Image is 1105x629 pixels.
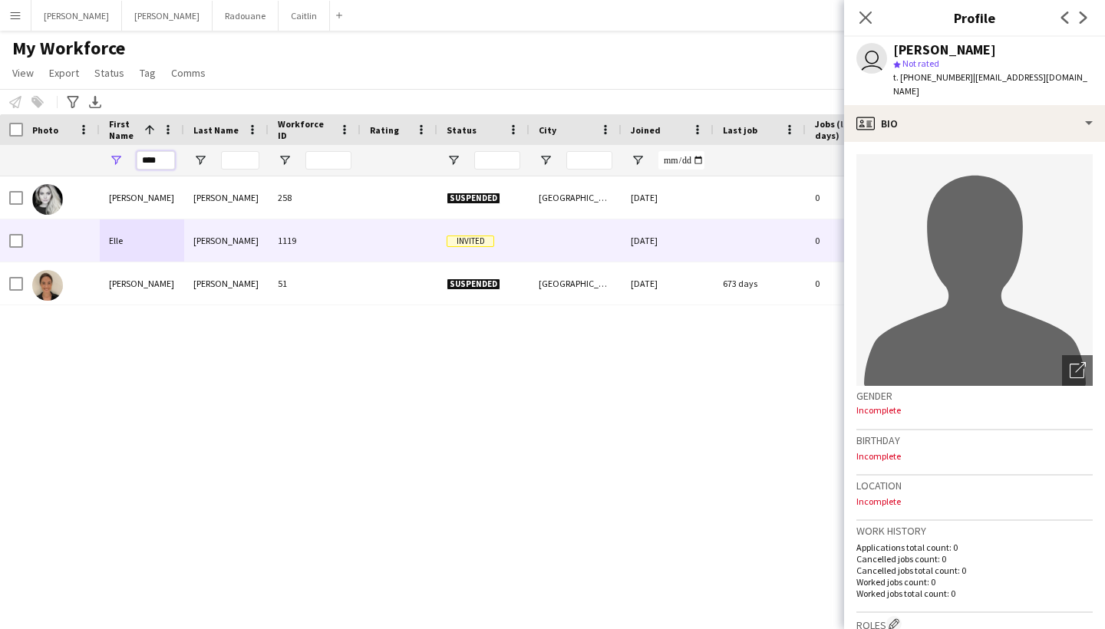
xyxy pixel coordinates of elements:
span: Last job [723,124,757,136]
input: Joined Filter Input [658,151,704,170]
div: 0 [806,219,905,262]
div: Elle [100,219,184,262]
span: | [EMAIL_ADDRESS][DOMAIN_NAME] [893,71,1087,97]
a: Comms [165,63,212,83]
span: Export [49,66,79,80]
span: Workforce ID [278,118,333,141]
img: Danielle Wilson [32,184,63,215]
h3: Gender [856,389,1093,403]
input: Workforce ID Filter Input [305,151,351,170]
button: Caitlin [279,1,330,31]
div: [PERSON_NAME] [100,262,184,305]
p: Worked jobs count: 0 [856,576,1093,588]
span: Joined [631,124,661,136]
button: Open Filter Menu [631,153,645,167]
span: Rating [370,124,399,136]
span: City [539,124,556,136]
span: Status [447,124,477,136]
button: Open Filter Menu [193,153,207,167]
button: Open Filter Menu [109,153,123,167]
a: Status [88,63,130,83]
div: [DATE] [622,262,714,305]
span: Suspended [447,193,500,204]
div: [DATE] [622,219,714,262]
app-action-btn: Export XLSX [86,93,104,111]
button: Open Filter Menu [278,153,292,167]
span: Incomplete [856,404,901,416]
span: Not rated [902,58,939,69]
input: First Name Filter Input [137,151,175,170]
div: [PERSON_NAME] [184,219,269,262]
div: Bio [844,105,1105,142]
input: City Filter Input [566,151,612,170]
p: Cancelled jobs count: 0 [856,553,1093,565]
div: [GEOGRAPHIC_DATA] [529,176,622,219]
span: t. [PHONE_NUMBER] [893,71,973,83]
button: Open Filter Menu [539,153,552,167]
h3: Profile [844,8,1105,28]
p: Incomplete [856,450,1093,462]
span: Invited [447,235,494,247]
span: Tag [140,66,156,80]
input: Last Name Filter Input [221,151,259,170]
button: [PERSON_NAME] [31,1,122,31]
span: First Name [109,118,138,141]
button: Open Filter Menu [447,153,460,167]
div: [PERSON_NAME] [893,43,996,57]
p: Cancelled jobs total count: 0 [856,565,1093,576]
div: 0 [806,262,905,305]
span: My Workforce [12,37,125,60]
span: Photo [32,124,58,136]
a: Export [43,63,85,83]
div: [PERSON_NAME] [184,262,269,305]
button: [PERSON_NAME] [122,1,213,31]
span: Jobs (last 90 days) [815,118,878,141]
div: 1119 [269,219,361,262]
div: [PERSON_NAME] [100,176,184,219]
p: Incomplete [856,496,1093,507]
span: Status [94,66,124,80]
a: View [6,63,40,83]
span: Comms [171,66,206,80]
button: Radouane [213,1,279,31]
h3: Birthday [856,433,1093,447]
p: Worked jobs total count: 0 [856,588,1093,599]
span: Suspended [447,278,500,290]
div: 0 [806,176,905,219]
div: [DATE] [622,176,714,219]
input: Status Filter Input [474,151,520,170]
h3: Location [856,479,1093,492]
div: 258 [269,176,361,219]
h3: Work history [856,524,1093,538]
span: View [12,66,34,80]
div: Open photos pop-in [1062,355,1093,386]
span: Last Name [193,124,239,136]
div: 51 [269,262,361,305]
div: [PERSON_NAME] [184,176,269,219]
div: [GEOGRAPHIC_DATA] [529,262,622,305]
img: Michelle Stoner [32,270,63,301]
div: 673 days [714,262,806,305]
app-action-btn: Advanced filters [64,93,82,111]
p: Applications total count: 0 [856,542,1093,553]
a: Tag [134,63,162,83]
